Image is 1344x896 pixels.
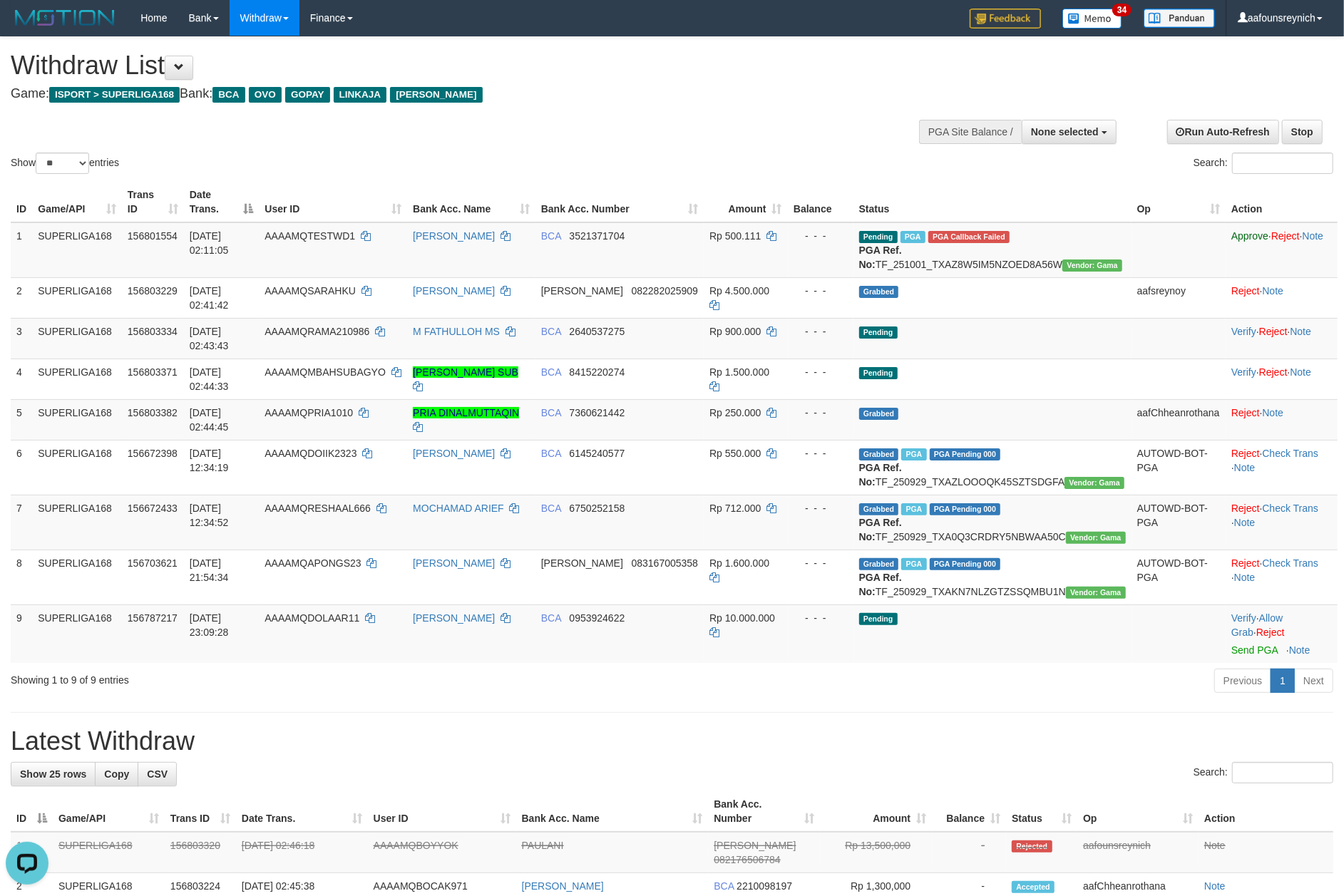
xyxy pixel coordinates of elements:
a: PRIA DINALMUTTAQIN [413,407,519,418]
span: Grabbed [859,448,899,460]
td: aafsreynoy [1132,277,1226,318]
td: SUPERLIGA168 [32,318,122,359]
div: - - - [794,365,848,379]
th: Action [1226,182,1338,222]
a: Reject [1231,503,1260,514]
span: Rp 500.111 [709,230,761,242]
td: 7 [11,495,32,550]
th: Op: activate to sort column ascending [1077,791,1199,832]
span: AAAAMQRESHAAL666 [265,503,371,514]
a: Send PGA [1231,644,1278,656]
span: ISPORT > SUPERLIGA168 [49,87,180,103]
a: [PERSON_NAME] SUB [413,366,518,378]
span: [PERSON_NAME] [541,557,623,569]
span: Rp 900.000 [709,326,761,337]
a: Note [1263,407,1284,418]
div: - - - [794,611,848,625]
span: 156803334 [128,326,178,337]
span: GOPAY [285,87,330,103]
a: [PERSON_NAME] [413,448,495,459]
span: BCA [541,407,561,418]
label: Search: [1194,153,1333,174]
a: Approve [1231,230,1268,242]
th: Balance: activate to sort column ascending [932,791,1006,832]
a: 1 [1271,669,1295,693]
td: 1 [11,222,32,278]
span: Pending [859,326,898,339]
td: aafounsreynich [1077,832,1199,873]
td: SUPERLIGA168 [32,604,122,663]
th: Bank Acc. Name: activate to sort column ascending [516,791,709,832]
td: SUPERLIGA168 [32,550,122,604]
td: 156803320 [165,832,236,873]
a: Note [1204,880,1226,892]
div: - - - [794,324,848,339]
th: Status: activate to sort column ascending [1006,791,1077,832]
div: - - - [794,406,848,420]
span: BCA [541,326,561,337]
td: AUTOWD-BOT-PGA [1132,550,1226,604]
a: Note [1303,230,1324,242]
a: Reject [1231,557,1260,569]
select: Showentries [36,153,89,174]
a: Copy [95,762,138,786]
td: aafChheanrothana [1132,399,1226,440]
b: PGA Ref. No: [859,462,902,488]
td: AAAAMQBOYYOK [368,832,516,873]
div: - - - [794,556,848,570]
span: Rp 1.500.000 [709,366,769,378]
a: Note [1234,572,1256,583]
td: TF_250929_TXAZLOOOQK45SZTSDGFA [853,440,1132,495]
td: 1 [11,832,53,873]
a: MOCHAMAD ARIEF [413,503,504,514]
span: Copy 083167005358 to clipboard [632,557,698,569]
h4: Game: Bank: [11,87,882,101]
span: Grabbed [859,503,899,515]
span: [DATE] 23:09:28 [190,612,229,638]
span: Grabbed [859,558,899,570]
h1: Withdraw List [11,51,882,80]
span: 156803382 [128,407,178,418]
span: Vendor URL: https://trx31.1velocity.biz [1066,587,1126,599]
th: Action [1199,791,1333,832]
span: Rp 550.000 [709,448,761,459]
img: panduan.png [1144,9,1215,28]
b: PGA Ref. No: [859,244,902,270]
a: [PERSON_NAME] [413,230,495,242]
a: Verify [1231,326,1256,337]
a: [PERSON_NAME] [522,880,604,892]
span: [DATE] 02:43:43 [190,326,229,351]
div: - - - [794,229,848,243]
div: - - - [794,284,848,298]
a: Note [1263,285,1284,297]
div: Showing 1 to 9 of 9 entries [11,667,549,687]
td: 9 [11,604,32,663]
th: User ID: activate to sort column ascending [368,791,516,832]
a: Run Auto-Refresh [1167,120,1279,144]
span: 156787217 [128,612,178,624]
a: [PERSON_NAME] [413,285,495,297]
th: Op: activate to sort column ascending [1132,182,1226,222]
span: Marked by aafsoycanthlai [901,448,926,460]
span: Copy 6145240577 to clipboard [570,448,625,459]
td: 8 [11,550,32,604]
b: PGA Ref. No: [859,517,902,542]
span: Marked by aafsoycanthlai [901,503,926,515]
span: AAAAMQMBAHSUBAGYO [265,366,386,378]
a: Check Trans [1263,557,1319,569]
span: BCA [541,612,561,624]
th: Amount: activate to sort column ascending [704,182,788,222]
span: PGA Pending [930,503,1001,515]
div: - - - [794,501,848,515]
td: · [1226,399,1338,440]
a: Reject [1259,366,1288,378]
span: 156803371 [128,366,178,378]
span: Copy 3521371704 to clipboard [570,230,625,242]
span: BCA [541,503,561,514]
button: None selected [1022,120,1117,144]
span: Grabbed [859,286,899,298]
span: BCA [541,230,561,242]
span: Copy 2640537275 to clipboard [570,326,625,337]
img: Button%20Memo.svg [1062,9,1122,29]
td: · · [1226,550,1338,604]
